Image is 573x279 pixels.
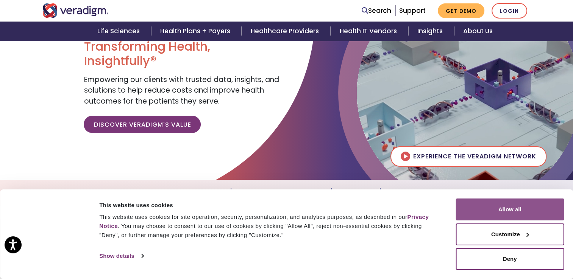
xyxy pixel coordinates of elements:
[242,22,330,41] a: Healthcare Providers
[99,201,439,210] div: This website uses cookies
[438,3,484,18] a: Get Demo
[399,6,426,15] a: Support
[492,3,527,19] a: Login
[151,22,242,41] a: Health Plans + Payers
[231,183,331,202] a: The Veradigm Network
[331,183,380,202] a: Insights
[408,22,454,41] a: Insights
[84,39,281,68] h1: Transforming Health, Insightfully®
[99,250,143,262] a: Show details
[84,74,279,106] span: Empowering our clients with trusted data, insights, and solutions to help reduce costs and improv...
[331,22,408,41] a: Health IT Vendors
[42,3,109,18] img: Veradigm logo
[456,248,564,270] button: Deny
[99,212,439,240] div: This website uses cookies for site operation, security, personalization, and analytics purposes, ...
[362,6,391,16] a: Search
[84,116,201,133] a: Discover Veradigm's Value
[147,183,231,202] a: Explore Solutions
[456,198,564,220] button: Allow all
[456,223,564,245] button: Customize
[88,22,151,41] a: Life Sciences
[380,183,427,202] a: Careers
[454,22,502,41] a: About Us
